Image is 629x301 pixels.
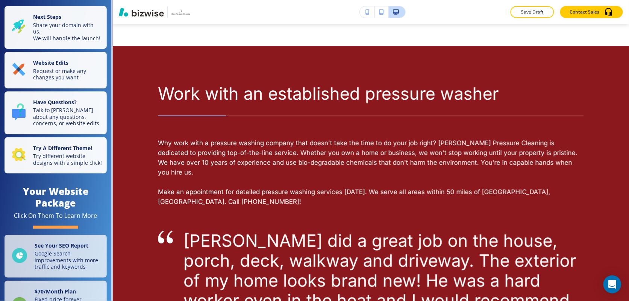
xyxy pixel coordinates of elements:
[158,187,584,207] p: Make an appointment for detailed pressure washing services [DATE]. We serve all areas within 50 m...
[570,9,600,15] p: Contact Sales
[119,8,164,17] img: Bizwise Logo
[33,22,102,42] p: Share your domain with us. We will handle the launch!
[603,275,621,293] div: Open Intercom Messenger
[35,288,76,295] strong: $ 70 /Month Plan
[560,6,623,18] button: Contact Sales
[33,68,102,81] p: Request or make any changes you want
[33,59,68,66] strong: Website Edits
[5,6,107,49] button: Next StepsShare your domain with us.We will handle the launch!
[520,9,544,15] p: Save Draft
[14,212,97,220] div: Click On Them To Learn More
[33,144,92,152] strong: Try A Different Theme!
[35,242,88,249] strong: See Your SEO Report
[33,13,61,20] strong: Next Steps
[158,84,584,103] p: Work with an established pressure washer
[5,235,107,278] a: See Your SEO ReportGoogle Search improvements with more traffic and keywords
[5,91,107,134] button: Have Questions?Talk to [PERSON_NAME] about any questions, concerns, or website edits.
[171,9,191,15] img: Your Logo
[35,250,102,270] p: Google Search improvements with more traffic and keywords
[5,185,107,209] h4: Your Website Package
[33,107,102,127] p: Talk to [PERSON_NAME] about any questions, concerns, or website edits.
[158,138,584,177] p: Why work with a pressure washing company that doesn't take the time to do your job right? [PERSON...
[33,153,102,166] p: Try different website designs with a simple click!
[33,99,77,106] strong: Have Questions?
[5,137,107,174] button: Try A Different Theme!Try different website designs with a simple click!
[5,52,107,88] button: Website EditsRequest or make any changes you want
[511,6,554,18] button: Save Draft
